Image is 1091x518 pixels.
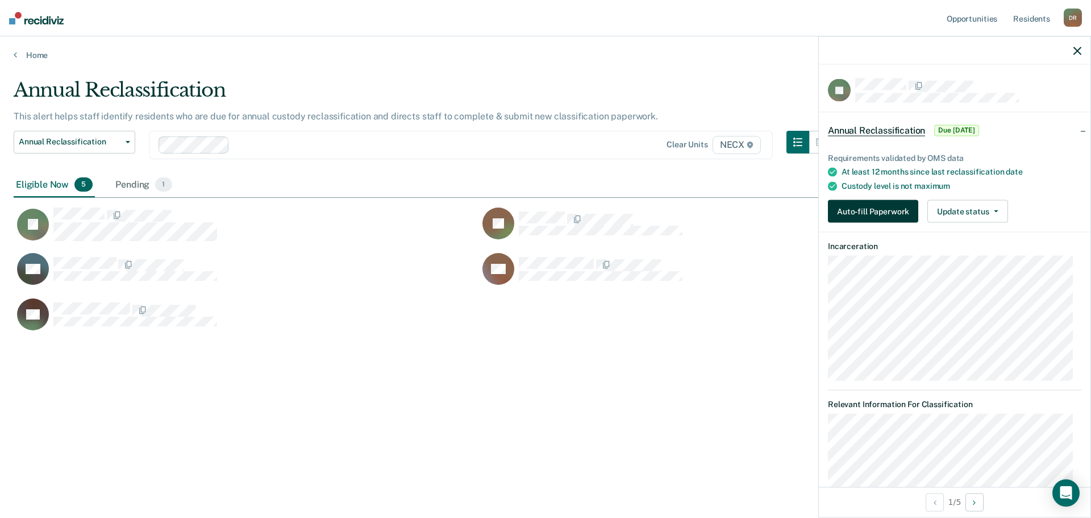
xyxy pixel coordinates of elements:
div: Clear units [667,140,708,150]
button: Previous Opportunity [926,493,944,511]
div: 1 / 5 [819,487,1090,517]
span: 5 [74,177,93,192]
div: Annual ReclassificationDue [DATE] [819,112,1090,148]
button: Auto-fill Paperwork [828,200,918,223]
div: CaseloadOpportunityCell-00293406 [479,252,944,298]
span: Due [DATE] [934,125,979,136]
a: Home [14,50,1077,60]
span: Annual Reclassification [828,125,925,136]
span: Annual Reclassification [19,137,121,147]
div: CaseloadOpportunityCell-00490793 [14,207,479,252]
div: D R [1064,9,1082,27]
div: CaseloadOpportunityCell-00656383 [479,207,944,252]
div: At least 12 months since last reclassification [842,167,1081,177]
img: Recidiviz [9,12,64,24]
div: Requirements validated by OMS data [828,153,1081,163]
div: CaseloadOpportunityCell-00459613 [14,298,479,343]
button: Next Opportunity [965,493,984,511]
span: NECX [713,136,761,154]
span: date [1006,167,1022,176]
dt: Incarceration [828,242,1081,251]
span: 1 [155,177,172,192]
div: Pending [113,173,174,198]
div: Custody level is not [842,181,1081,191]
button: Update status [927,200,1007,223]
span: maximum [914,181,950,190]
div: Annual Reclassification [14,78,832,111]
div: CaseloadOpportunityCell-00520928 [14,252,479,298]
p: This alert helps staff identify residents who are due for annual custody reclassification and dir... [14,111,658,122]
div: Eligible Now [14,173,95,198]
div: Open Intercom Messenger [1052,479,1080,507]
a: Navigate to form link [828,200,923,223]
dt: Relevant Information For Classification [828,400,1081,409]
